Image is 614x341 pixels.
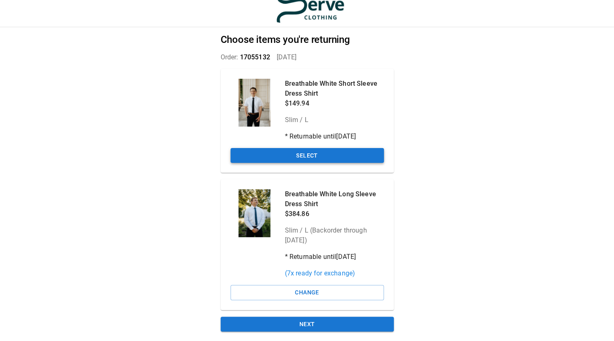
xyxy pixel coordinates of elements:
[231,148,384,163] button: Select
[285,252,384,262] p: * Returnable until [DATE]
[231,189,278,237] div: Breathable White Long Sleeve Dress Shirt - Serve Clothing
[285,132,384,141] p: * Returnable until [DATE]
[285,79,384,99] p: Breathable White Short Sleeve Dress Shirt
[221,52,394,62] p: Order: [DATE]
[285,226,384,245] p: Slim / L (Backorder through [DATE])
[221,317,394,332] button: Next
[285,209,384,219] p: $384.86
[221,34,394,46] h2: Choose items you're returning
[285,189,384,209] p: Breathable White Long Sleeve Dress Shirt
[231,285,384,300] button: Change
[285,115,384,125] p: Slim / L
[285,268,384,278] p: ( 7 x ready for exchange)
[285,99,384,108] p: $149.94
[231,79,278,127] div: Breathable White Short Sleeve Dress Shirt - Serve Clothing
[240,53,270,61] span: 17055132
